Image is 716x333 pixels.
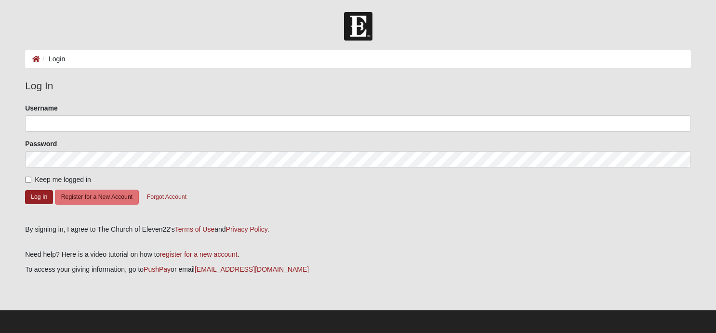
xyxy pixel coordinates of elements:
[25,264,691,275] p: To access your giving information, go to or email
[25,78,691,94] legend: Log In
[144,265,171,273] a: PushPay
[175,225,214,233] a: Terms of Use
[25,250,691,260] p: Need help? Here is a video tutorial on how to .
[25,224,691,235] div: By signing in, I agree to The Church of Eleven22's and .
[195,265,309,273] a: [EMAIL_ADDRESS][DOMAIN_NAME]
[25,139,57,149] label: Password
[344,12,372,41] img: Church of Eleven22 Logo
[25,177,31,183] input: Keep me logged in
[160,250,238,258] a: register for a new account
[25,103,58,113] label: Username
[40,54,65,64] li: Login
[25,190,53,204] button: Log In
[35,176,91,183] span: Keep me logged in
[226,225,267,233] a: Privacy Policy
[141,190,193,205] button: Forgot Account
[55,190,139,205] button: Register for a New Account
